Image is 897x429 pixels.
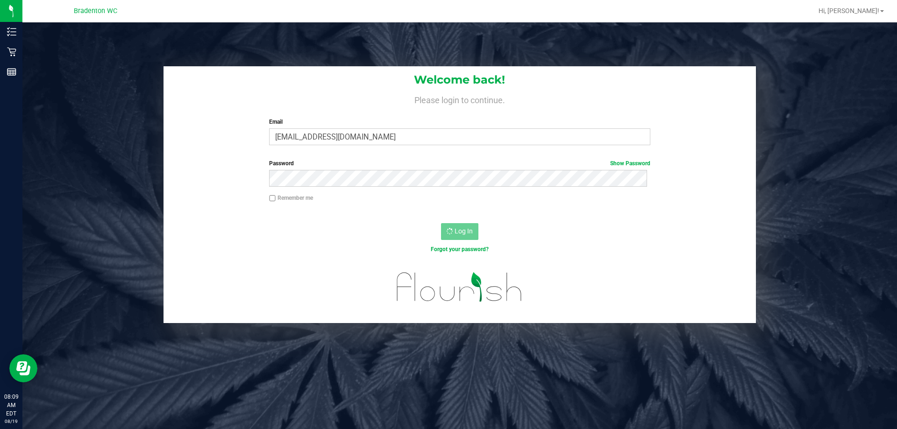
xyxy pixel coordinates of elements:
img: flourish_logo.svg [385,263,534,311]
span: Password [269,160,294,167]
a: Forgot your password? [431,246,489,253]
h1: Welcome back! [164,74,756,86]
p: 08:09 AM EDT [4,393,18,418]
a: Show Password [610,160,650,167]
inline-svg: Inventory [7,27,16,36]
inline-svg: Reports [7,67,16,77]
iframe: Resource center [9,354,37,382]
span: Bradenton WC [74,7,117,15]
inline-svg: Retail [7,47,16,56]
button: Log In [441,223,478,240]
span: Log In [455,227,473,235]
label: Email [269,118,650,126]
span: Hi, [PERSON_NAME]! [819,7,879,14]
input: Remember me [269,195,276,202]
p: 08/19 [4,418,18,425]
h4: Please login to continue. [164,93,756,105]
label: Remember me [269,194,313,202]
